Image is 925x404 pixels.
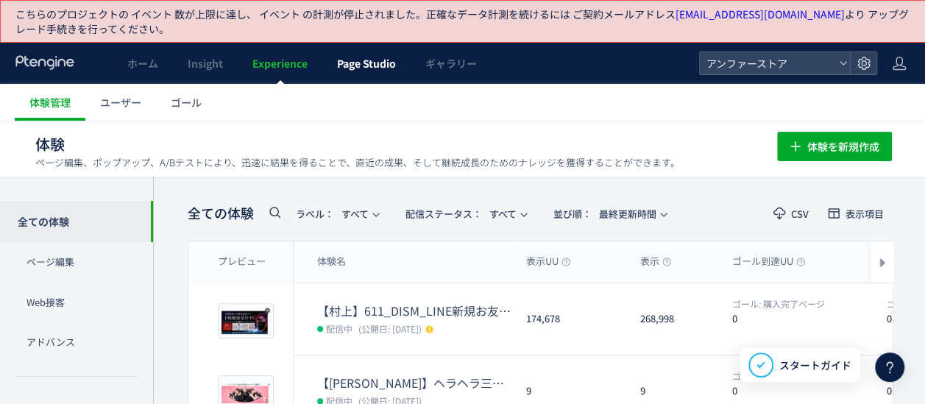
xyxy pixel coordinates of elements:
a: [EMAIL_ADDRESS][DOMAIN_NAME] [676,7,845,21]
span: 体験名 [317,255,346,269]
span: 体験管理 [29,95,71,110]
button: ラベル：すべて [286,202,387,225]
p: こちらのプロジェクトの イベント 数が上限に達し、 イベント の計測が停止されました。 [15,7,912,36]
span: Page Studio [337,56,396,71]
span: 表示UU [526,255,570,269]
span: すべて [405,202,517,226]
span: 並び順： [553,207,592,221]
span: CSV [791,209,809,219]
span: ラベル： [296,207,334,221]
span: スタートガイド [779,358,851,373]
span: 配信ステータス​： [405,207,482,221]
span: ユーザー [100,95,141,110]
p: ページ編集、ポップアップ、A/Bテストにより、迅速に結果を得ることで、直近の成果、そして継続成長のためのナレッジを獲得することができます。 [35,156,680,169]
span: 体験を新規作成 [807,132,879,161]
h1: 体験 [35,134,745,155]
span: 配信中 [326,321,352,336]
span: ホーム [127,56,158,71]
button: 配信ステータス​：すべて [396,202,535,225]
span: 全ての体験 [188,204,254,223]
dt: 【瀬野尾】ヘラヘラ三銃士キャンペーン [317,375,514,391]
span: アンファーストア [702,52,833,74]
span: 正確なデータ計測を続けるには ご契約メールアドレス より アップグレード手続きを行ってください。 [15,7,909,36]
button: 並び順：最終更新時間 [544,202,675,225]
dt: 【村上】611_DISM_LINE新規お友達CP [317,302,514,319]
button: 表示項目 [818,202,893,225]
span: Experience [252,56,308,71]
span: ゴール到達UU [732,255,805,269]
span: (公開日: [DATE]) [358,322,422,335]
span: ギャラリー [425,56,477,71]
div: 268,998 [628,283,720,355]
button: 体験を新規作成 [777,132,892,161]
img: 543e218055d4e679712a616cfad4ade71760415132804.png [221,307,270,335]
div: 174,678 [514,283,628,355]
span: 表示項目 [846,209,884,219]
span: すべて [296,202,369,226]
span: プレビュー [218,255,266,269]
span: 最終更新時間 [553,202,656,226]
span: ゴール [171,95,202,110]
span: 表示 [640,255,671,269]
button: CSV [764,202,818,225]
span: Insight [188,56,223,71]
